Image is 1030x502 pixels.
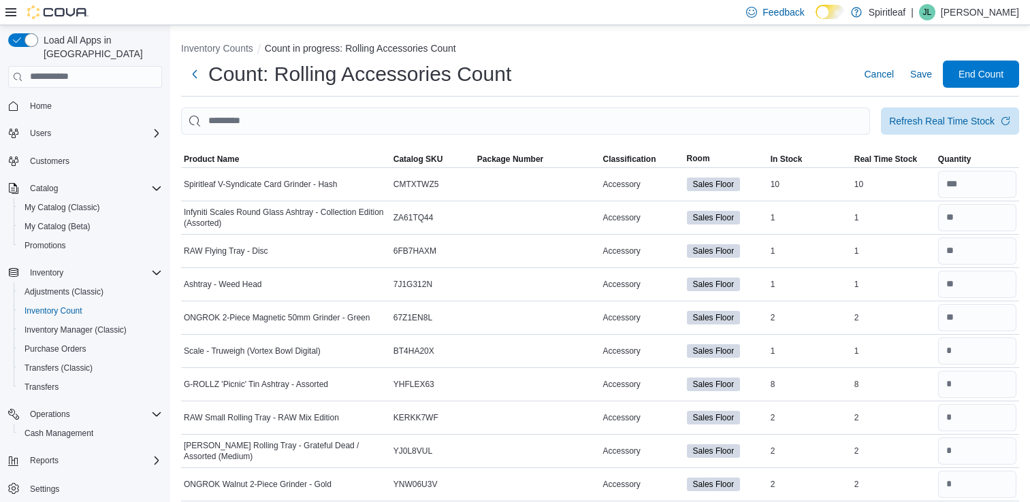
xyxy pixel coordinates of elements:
span: Home [30,101,52,112]
span: Sales Floor [693,312,735,324]
span: Sales Floor [687,478,741,491]
span: Catalog SKU [393,154,443,165]
span: Transfers (Classic) [25,363,93,373]
span: Inventory Manager (Classic) [25,324,127,335]
span: Save [910,67,932,81]
a: Transfers [19,379,64,395]
span: Sales Floor [693,245,735,257]
a: Settings [25,481,65,497]
span: Home [25,97,162,114]
button: Next [181,61,208,88]
button: Product Name [181,151,391,167]
div: 1 [852,276,935,292]
a: Promotions [19,237,71,254]
span: Package Number [477,154,543,165]
span: Cancel [864,67,894,81]
h1: Count: Rolling Accessories Count [208,61,511,88]
div: 2 [768,476,852,492]
span: Transfers (Classic) [19,360,162,376]
span: CMTXTWZ5 [393,179,439,190]
a: My Catalog (Beta) [19,218,96,235]
button: Users [25,125,57,141]
button: Inventory Counts [181,43,253,54]
span: Sales Floor [687,211,741,224]
button: Settings [3,478,167,498]
span: G-ROLLZ 'Picnic' Tin Ashtray - Assorted [184,379,328,390]
button: Catalog [25,180,63,197]
span: RAW Small Rolling Tray - RAW Mix Edition [184,412,339,423]
span: Sales Floor [687,411,741,424]
div: 1 [852,343,935,359]
span: Classification [602,154,656,165]
div: 2 [852,476,935,492]
span: YJ0L8VUL [393,446,432,456]
button: My Catalog (Beta) [14,217,167,236]
button: Users [3,124,167,143]
p: Spiritleaf [869,4,905,20]
button: Operations [25,406,76,422]
span: Accessory [602,412,640,423]
span: Feedback [762,5,804,19]
button: Save [905,61,937,88]
div: 8 [852,376,935,392]
img: Cova [27,5,88,19]
span: BT4HA20X [393,346,434,356]
span: Sales Floor [687,444,741,458]
span: My Catalog (Classic) [25,202,100,213]
span: Cash Management [25,428,93,439]
div: 8 [768,376,852,392]
span: Ashtray - Weed Head [184,279,262,290]
div: Jennifer L [919,4,935,20]
span: Sales Floor [687,178,741,191]
span: In Stock [771,154,803,165]
span: Room [687,153,710,164]
span: Accessory [602,479,640,490]
span: Infyniti Scales Round Glass Ashtray - Collection Edition (Assorted) [184,207,388,229]
span: ONGROK 2-Piece Magnetic 50mm Grinder - Green [184,312,370,323]
p: | [911,4,914,20]
span: Load All Apps in [GEOGRAPHIC_DATA] [38,33,162,61]
span: Spiritleaf V-Syndicate Card Grinder - Hash [184,179,337,190]
p: [PERSON_NAME] [941,4,1019,20]
span: Promotions [19,237,162,254]
div: 2 [852,443,935,459]
input: This is a search bar. After typing your query, hit enter to filter the results lower in the page. [181,107,870,135]
span: Accessory [602,346,640,356]
button: Catalog [3,179,167,198]
div: 1 [852,210,935,226]
span: Purchase Orders [25,344,86,354]
span: Accessory [602,246,640,256]
span: Operations [30,409,70,420]
button: Customers [3,151,167,171]
span: [PERSON_NAME] Rolling Tray - Grateful Dead / Assorted (Medium) [184,440,388,462]
span: Settings [25,480,162,497]
span: Transfers [19,379,162,395]
button: Inventory [3,263,167,282]
span: Catalog [30,183,58,194]
span: My Catalog (Classic) [19,199,162,216]
span: KERKK7WF [393,412,438,423]
span: Scale - Truweigh (Vortex Bowl Digital) [184,346,321,356]
span: Catalog [25,180,162,197]
button: Operations [3,405,167,424]
span: Sales Floor [693,178,735,190]
button: Transfers [14,378,167,397]
span: Sales Floor [687,244,741,258]
a: Inventory Count [19,303,88,319]
input: Dark Mode [816,5,844,19]
span: Customers [25,152,162,169]
span: JL [923,4,932,20]
button: Home [3,96,167,116]
span: Real Time Stock [854,154,917,165]
span: Sales Floor [687,344,741,358]
button: Inventory Count [14,301,167,320]
div: 2 [852,409,935,426]
span: Inventory [25,265,162,281]
button: Transfers (Classic) [14,358,167,378]
span: Product Name [184,154,239,165]
a: Home [25,98,57,114]
div: 2 [852,309,935,326]
span: Sales Floor [693,278,735,290]
span: Transfers [25,382,59,392]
